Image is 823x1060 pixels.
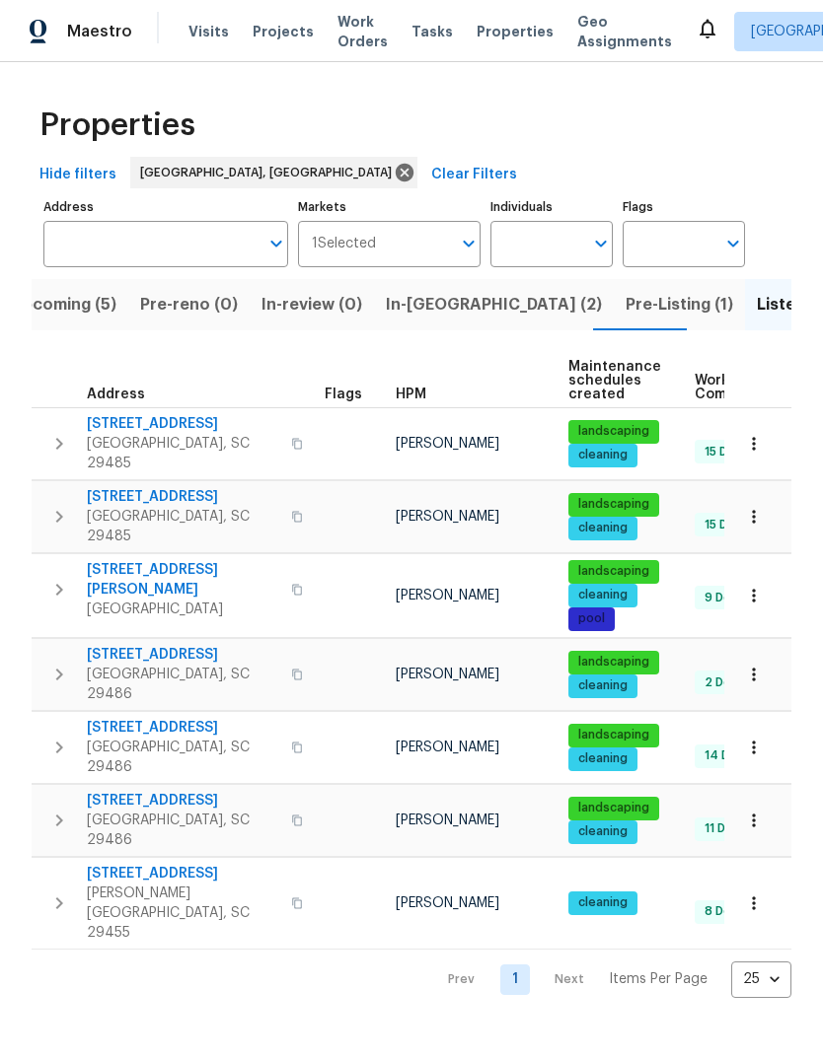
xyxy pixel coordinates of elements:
[396,896,499,910] span: [PERSON_NAME]
[32,157,124,193] button: Hide filters
[429,961,791,998] nav: Pagination Navigation
[87,645,279,665] span: [STREET_ADDRESS]
[731,954,791,1005] div: 25
[396,813,499,827] span: [PERSON_NAME]
[570,800,657,816] span: landscaping
[431,163,517,187] span: Clear Filters
[697,517,758,533] span: 15 Done
[253,22,314,41] span: Projects
[39,163,116,187] span: Hide filters
[697,590,754,606] span: 9 Done
[490,201,613,213] label: Individuals
[337,12,388,51] span: Work Orders
[87,434,279,473] span: [GEOGRAPHIC_DATA], SC 29485
[697,444,758,460] span: 15 Done
[695,374,819,401] span: Work Order Completion
[568,360,661,401] span: Maintenance schedules created
[570,447,636,463] span: cleaning
[570,423,657,440] span: landscaping
[298,201,482,213] label: Markets
[87,718,279,738] span: [STREET_ADDRESS]
[396,510,499,524] span: [PERSON_NAME]
[570,496,657,513] span: landscaping
[87,883,279,943] span: [PERSON_NAME][GEOGRAPHIC_DATA], SC 29455
[455,230,483,257] button: Open
[697,674,754,691] span: 2 Done
[477,22,554,41] span: Properties
[697,747,760,764] span: 14 Done
[587,230,615,257] button: Open
[570,654,657,671] span: landscaping
[719,230,747,257] button: Open
[577,12,672,51] span: Geo Assignments
[87,507,279,546] span: [GEOGRAPHIC_DATA], SC 29485
[87,864,279,883] span: [STREET_ADDRESS]
[570,563,657,580] span: landscaping
[697,903,754,920] span: 8 Done
[130,157,417,188] div: [GEOGRAPHIC_DATA], [GEOGRAPHIC_DATA]
[87,388,145,401] span: Address
[140,163,400,182] span: [GEOGRAPHIC_DATA], [GEOGRAPHIC_DATA]
[396,741,499,754] span: [PERSON_NAME]
[87,791,279,811] span: [STREET_ADDRESS]
[570,677,636,694] span: cleaning
[396,589,499,602] span: [PERSON_NAME]
[626,291,733,318] span: Pre-Listing (1)
[570,823,636,840] span: cleaning
[262,230,290,257] button: Open
[312,236,376,252] span: 1 Selected
[396,437,499,451] span: [PERSON_NAME]
[11,291,116,318] span: Upcoming (5)
[623,201,745,213] label: Flags
[87,811,279,850] span: [GEOGRAPHIC_DATA], SC 29486
[87,600,279,619] span: [GEOGRAPHIC_DATA]
[697,820,756,837] span: 11 Done
[87,560,279,600] span: [STREET_ADDRESS][PERSON_NAME]
[423,157,525,193] button: Clear Filters
[386,291,602,318] span: In-[GEOGRAPHIC_DATA] (2)
[500,964,530,995] a: Goto page 1
[87,487,279,507] span: [STREET_ADDRESS]
[39,115,195,135] span: Properties
[43,201,288,213] label: Address
[570,610,613,627] span: pool
[570,894,636,911] span: cleaning
[140,291,238,318] span: Pre-reno (0)
[262,291,362,318] span: In-review (0)
[570,750,636,767] span: cleaning
[396,668,499,681] span: [PERSON_NAME]
[87,665,279,704] span: [GEOGRAPHIC_DATA], SC 29486
[87,738,279,777] span: [GEOGRAPHIC_DATA], SC 29486
[396,388,426,401] span: HPM
[411,25,453,38] span: Tasks
[570,587,636,603] span: cleaning
[188,22,229,41] span: Visits
[609,969,708,989] p: Items Per Page
[87,414,279,434] span: [STREET_ADDRESS]
[570,520,636,536] span: cleaning
[325,388,362,401] span: Flags
[67,22,132,41] span: Maestro
[570,727,657,743] span: landscaping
